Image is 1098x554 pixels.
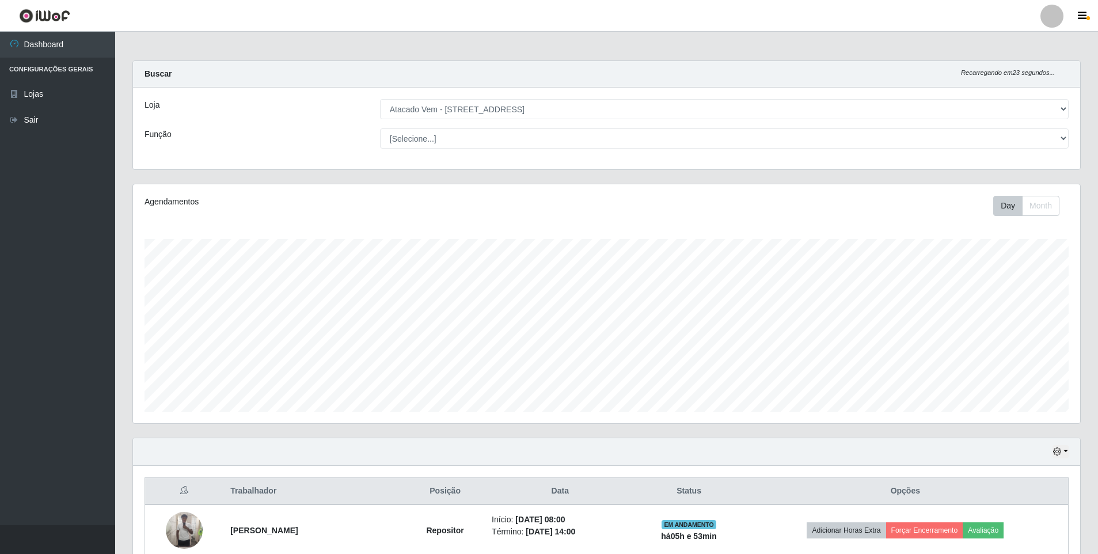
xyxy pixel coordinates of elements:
[743,478,1069,505] th: Opções
[886,522,963,538] button: Forçar Encerramento
[807,522,886,538] button: Adicionar Horas Extra
[145,128,172,141] label: Função
[993,196,1069,216] div: Toolbar with button groups
[661,532,717,541] strong: há 05 h e 53 min
[405,478,485,505] th: Posição
[1022,196,1059,216] button: Month
[166,512,203,549] img: 1746814061107.jpeg
[526,527,575,536] time: [DATE] 14:00
[485,478,635,505] th: Data
[426,526,463,535] strong: Repositor
[19,9,70,23] img: CoreUI Logo
[145,69,172,78] strong: Buscar
[963,522,1004,538] button: Avaliação
[993,196,1059,216] div: First group
[230,526,298,535] strong: [PERSON_NAME]
[145,99,159,111] label: Loja
[492,526,628,538] li: Término:
[515,515,565,524] time: [DATE] 08:00
[635,478,742,505] th: Status
[145,196,519,208] div: Agendamentos
[492,514,628,526] li: Início:
[223,478,405,505] th: Trabalhador
[993,196,1023,216] button: Day
[662,520,716,529] span: EM ANDAMENTO
[961,69,1055,76] i: Recarregando em 23 segundos...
